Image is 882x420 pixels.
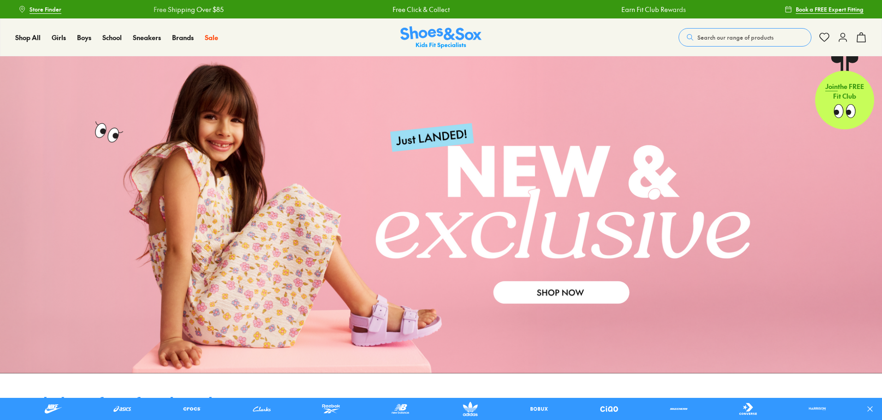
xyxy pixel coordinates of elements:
[133,33,161,42] a: Sneakers
[172,33,194,42] a: Brands
[400,26,482,49] img: SNS_Logo_Responsive.svg
[18,1,61,18] a: Store Finder
[617,5,682,14] a: Earn Fit Club Rewards
[52,33,66,42] a: Girls
[205,33,218,42] a: Sale
[679,28,811,47] button: Search our range of products
[30,5,61,13] span: Store Finder
[815,74,874,108] p: the FREE Fit Club
[15,33,41,42] a: Shop All
[825,82,838,91] span: Join
[815,56,874,130] a: Jointhe FREE Fit Club
[400,26,482,49] a: Shoes & Sox
[697,33,774,41] span: Search our range of products
[149,5,220,14] a: Free Shipping Over $85
[77,33,91,42] a: Boys
[102,33,122,42] a: School
[388,5,446,14] a: Free Click & Collect
[796,5,864,13] span: Book a FREE Expert Fitting
[785,1,864,18] a: Book a FREE Expert Fitting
